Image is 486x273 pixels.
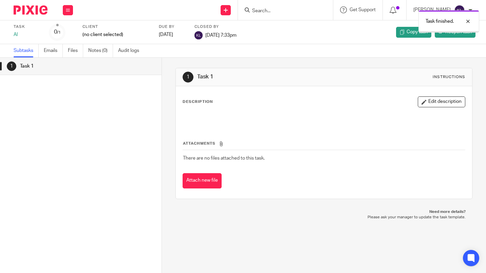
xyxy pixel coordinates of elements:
[183,173,222,188] button: Attach new file
[82,31,123,38] span: (no client selected)
[14,5,48,15] img: Pixie
[82,24,150,30] label: Client
[54,28,61,36] div: 0
[118,44,144,57] a: Audit logs
[183,142,216,145] span: Attachments
[14,44,39,57] a: Subtasks
[57,31,61,34] small: /1
[194,24,237,30] label: Closed by
[183,99,213,105] p: Description
[7,61,16,71] div: 1
[182,209,466,215] p: Need more details?
[426,18,454,25] p: Task finished.
[183,156,265,161] span: There are no files attached to this task.
[159,24,186,30] label: Due by
[14,24,41,30] label: Task
[20,61,110,71] h1: Task 1
[44,44,63,57] a: Emails
[159,31,186,38] div: [DATE]
[14,31,41,38] div: AI
[205,33,237,37] span: [DATE] 7:33pm
[182,215,466,220] p: Please ask your manager to update the task template.
[88,44,113,57] a: Notes (0)
[433,74,465,80] div: Instructions
[454,5,465,16] img: svg%3E
[183,72,193,83] div: 1
[194,31,203,39] img: svg%3E
[68,44,83,57] a: Files
[418,96,465,107] button: Edit description
[197,73,339,80] h1: Task 1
